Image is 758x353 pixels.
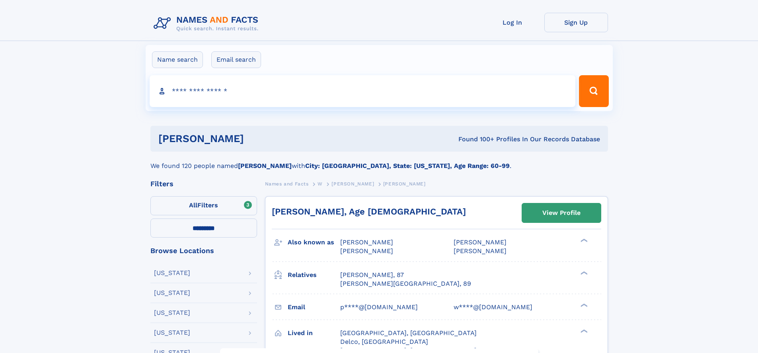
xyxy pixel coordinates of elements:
[150,247,257,254] div: Browse Locations
[454,238,507,246] span: [PERSON_NAME]
[318,181,323,187] span: W
[238,162,292,170] b: [PERSON_NAME]
[331,179,374,189] a: [PERSON_NAME]
[150,196,257,215] label: Filters
[154,270,190,276] div: [US_STATE]
[331,181,374,187] span: [PERSON_NAME]
[340,329,477,337] span: [GEOGRAPHIC_DATA], [GEOGRAPHIC_DATA]
[579,75,608,107] button: Search Button
[579,238,588,243] div: ❯
[340,271,404,279] a: [PERSON_NAME], 87
[522,203,601,222] a: View Profile
[579,270,588,275] div: ❯
[150,152,608,171] div: We found 120 people named with .
[152,51,203,68] label: Name search
[154,330,190,336] div: [US_STATE]
[544,13,608,32] a: Sign Up
[305,162,510,170] b: City: [GEOGRAPHIC_DATA], State: [US_STATE], Age Range: 60-99
[150,13,265,34] img: Logo Names and Facts
[154,310,190,316] div: [US_STATE]
[340,247,393,255] span: [PERSON_NAME]
[154,290,190,296] div: [US_STATE]
[288,268,340,282] h3: Relatives
[189,201,197,209] span: All
[150,180,257,187] div: Filters
[481,13,544,32] a: Log In
[288,236,340,249] h3: Also known as
[272,207,466,216] a: [PERSON_NAME], Age [DEMOGRAPHIC_DATA]
[211,51,261,68] label: Email search
[340,238,393,246] span: [PERSON_NAME]
[265,179,309,189] a: Names and Facts
[318,179,323,189] a: W
[542,204,581,222] div: View Profile
[351,135,600,144] div: Found 100+ Profiles In Our Records Database
[579,302,588,308] div: ❯
[454,247,507,255] span: [PERSON_NAME]
[579,328,588,333] div: ❯
[150,75,576,107] input: search input
[340,279,471,288] a: [PERSON_NAME][GEOGRAPHIC_DATA], 89
[158,134,351,144] h1: [PERSON_NAME]
[288,326,340,340] h3: Lived in
[340,338,428,345] span: Delco, [GEOGRAPHIC_DATA]
[288,300,340,314] h3: Email
[383,181,426,187] span: [PERSON_NAME]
